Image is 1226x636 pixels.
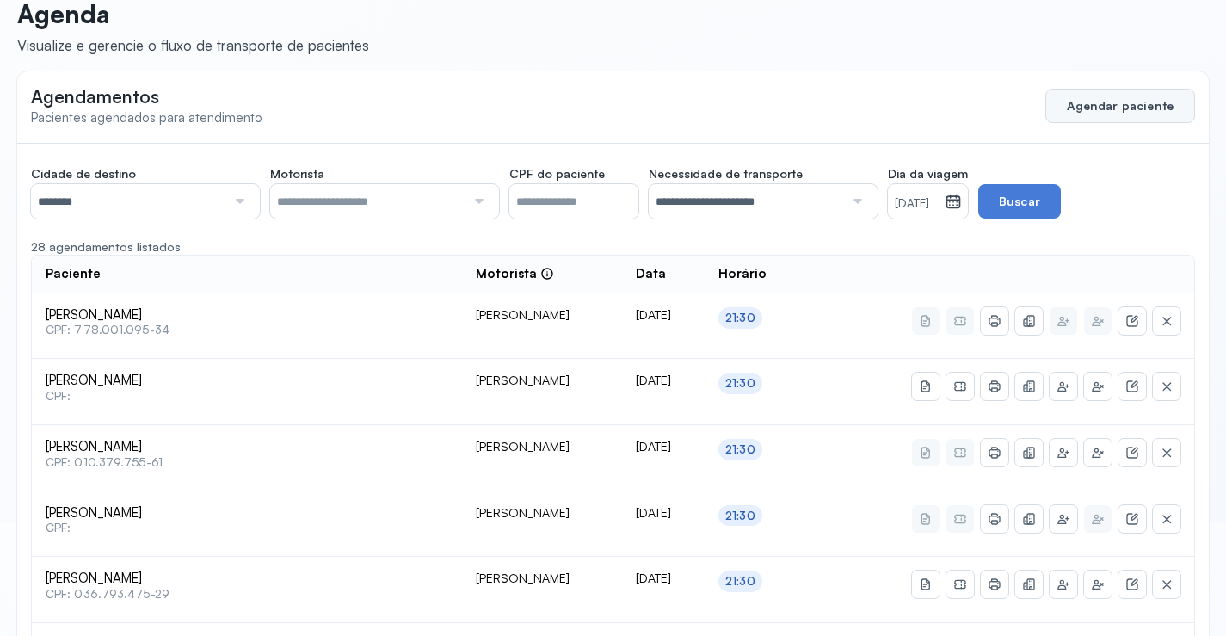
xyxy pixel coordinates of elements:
[1045,89,1195,123] button: Agendar paciente
[476,373,608,388] div: [PERSON_NAME]
[888,166,968,182] span: Dia da viagem
[725,442,755,457] div: 21:30
[46,571,448,587] span: [PERSON_NAME]
[46,307,448,324] span: [PERSON_NAME]
[895,195,938,213] small: [DATE]
[636,373,691,388] div: [DATE]
[725,574,755,589] div: 21:30
[476,571,608,586] div: [PERSON_NAME]
[978,184,1061,219] button: Buscar
[718,266,767,282] span: Horário
[17,36,369,54] div: Visualize e gerencie o fluxo de transporte de pacientes
[636,571,691,586] div: [DATE]
[509,166,605,182] span: CPF do paciente
[636,266,666,282] span: Data
[476,439,608,454] div: [PERSON_NAME]
[31,239,1195,255] div: 28 agendamentos listados
[31,109,262,126] span: Pacientes agendados para atendimento
[725,509,755,523] div: 21:30
[31,85,159,108] span: Agendamentos
[725,311,755,325] div: 21:30
[649,166,803,182] span: Necessidade de transporte
[636,505,691,521] div: [DATE]
[46,266,101,282] span: Paciente
[476,307,608,323] div: [PERSON_NAME]
[31,166,136,182] span: Cidade de destino
[476,266,554,282] div: Motorista
[476,505,608,521] div: [PERSON_NAME]
[636,307,691,323] div: [DATE]
[636,439,691,454] div: [DATE]
[46,587,448,602] span: CPF: 036.793.475-29
[46,323,448,337] span: CPF: 778.001.095-34
[46,505,448,522] span: [PERSON_NAME]
[46,521,448,535] span: CPF:
[725,376,755,391] div: 21:30
[46,455,448,470] span: CPF: 010.379.755-61
[46,439,448,455] span: [PERSON_NAME]
[270,166,324,182] span: Motorista
[46,373,448,389] span: [PERSON_NAME]
[46,389,448,404] span: CPF:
